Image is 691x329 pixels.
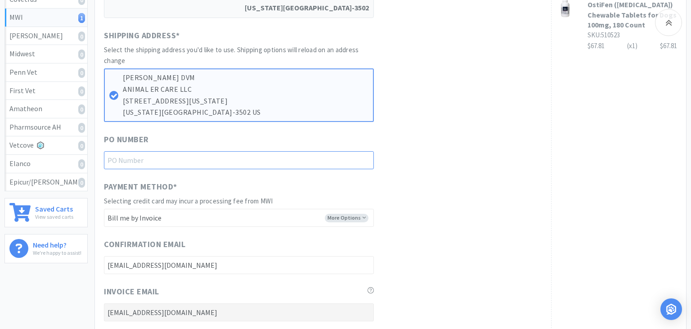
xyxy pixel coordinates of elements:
input: Invoice Email [104,303,374,321]
input: PO Number [104,151,374,169]
p: We're happy to assist! [33,248,81,257]
span: Shipping Address * [104,29,180,42]
div: (x 1 ) [627,41,637,51]
a: First Vet0 [5,82,87,100]
div: Elanco [9,158,83,170]
span: Payment Method * [104,180,177,194]
div: Epicur/[PERSON_NAME] [9,176,83,188]
span: SKU: 510523 [588,31,620,39]
div: MWI [9,12,83,23]
a: Penn Vet0 [5,63,87,82]
h6: Need help? [33,239,81,248]
div: Pharmsource AH [9,122,83,133]
p: ANIMAL ER CARE LLC [123,84,368,95]
a: Amatheon0 [5,100,87,118]
i: 0 [78,50,85,59]
input: Confirmation Email [104,256,374,274]
i: 1 [78,13,85,23]
a: Elanco0 [5,155,87,173]
i: 0 [78,159,85,169]
i: 0 [78,68,85,78]
i: 0 [78,32,85,41]
i: 0 [78,141,85,151]
div: Open Intercom Messenger [660,298,682,320]
a: Midwest0 [5,45,87,63]
i: 0 [78,104,85,114]
a: Epicur/[PERSON_NAME]0 [5,173,87,191]
span: Select the shipping address you'd like to use. Shipping options will reload on an address change [104,45,359,65]
i: 0 [78,123,85,133]
span: Selecting credit card may incur a processing fee from MWI [104,197,273,205]
div: $67.81 [660,41,677,51]
a: [PERSON_NAME]0 [5,27,87,45]
p: View saved carts [35,212,73,221]
p: [US_STATE][GEOGRAPHIC_DATA]-3502 US [123,107,368,118]
div: First Vet [9,85,83,97]
p: [PERSON_NAME] DVM [123,72,368,84]
span: PO Number [104,133,149,146]
a: Pharmsource AH0 [5,118,87,137]
div: Midwest [9,48,83,60]
div: [PERSON_NAME] [9,30,83,42]
i: 0 [78,86,85,96]
div: Vetcove [9,140,83,151]
div: Amatheon [9,103,83,115]
h6: Saved Carts [35,203,73,212]
span: Confirmation Email [104,238,185,251]
div: Penn Vet [9,67,83,78]
a: MWI1 [5,9,87,27]
span: Invoice Email [104,285,159,298]
i: 0 [78,178,85,188]
a: Saved CartsView saved carts [4,198,88,227]
div: $67.81 [588,41,677,51]
a: Vetcove0 [5,136,87,155]
p: [STREET_ADDRESS][US_STATE] [123,95,368,107]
